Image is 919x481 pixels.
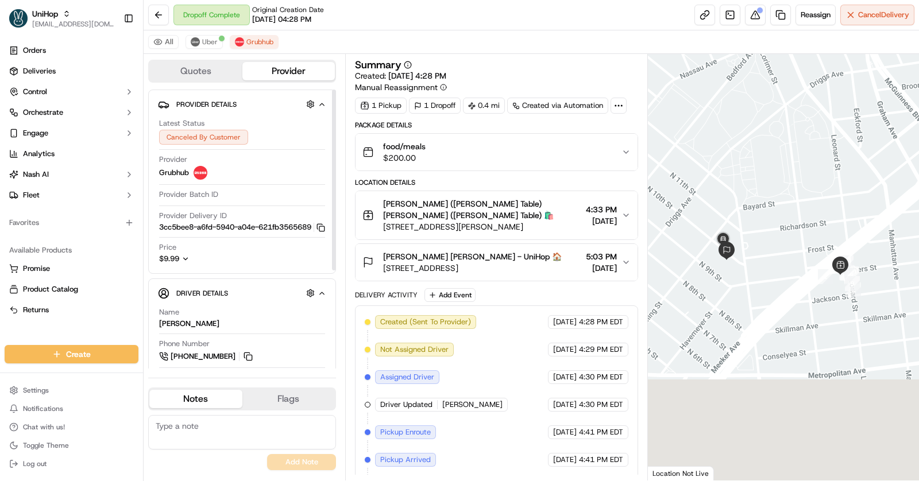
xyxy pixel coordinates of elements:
[252,5,324,14] span: Original Creation Date
[355,121,638,130] div: Package Details
[380,344,449,355] span: Not Assigned Driver
[23,66,56,76] span: Deliveries
[246,37,273,46] span: Grubhub
[383,152,426,164] span: $200.00
[424,288,476,302] button: Add Event
[5,186,138,204] button: Fleet
[796,5,836,25] button: Reassign
[23,128,48,138] span: Engage
[5,259,138,278] button: Promise
[159,211,227,221] span: Provider Delivery ID
[844,266,859,281] div: 6
[579,344,623,355] span: 4:29 PM EDT
[159,118,204,129] span: Latest Status
[380,399,433,410] span: Driver Updated
[356,134,638,170] button: food/meals$200.00
[202,37,218,46] span: Uber
[5,41,138,60] a: Orders
[159,319,219,329] div: [PERSON_NAME]
[158,95,326,114] button: Provider Details
[383,198,581,221] span: [PERSON_NAME] ([PERSON_NAME] Table) [PERSON_NAME] ([PERSON_NAME] Table) 🛍️
[159,222,325,232] button: 3cc5bee8-a6fd-5940-a04e-621fb3565689
[507,98,608,114] a: Created via Automation
[442,399,503,410] span: [PERSON_NAME]
[23,305,49,315] span: Returns
[355,60,401,70] h3: Summary
[839,265,854,280] div: 3
[159,242,176,253] span: Price
[579,372,623,382] span: 4:30 PM EDT
[380,372,434,382] span: Assigned Driver
[840,5,914,25] button: CancelDelivery
[5,401,138,417] button: Notifications
[148,35,179,49] button: All
[586,262,617,274] span: [DATE]
[579,317,623,327] span: 4:28 PM EDT
[355,82,438,93] span: Manual Reassignment
[191,37,200,46] img: uber-new-logo.jpeg
[801,10,831,20] span: Reassign
[463,98,505,114] div: 0.4 mi
[159,307,179,317] span: Name
[579,427,623,437] span: 4:41 PM EDT
[252,14,311,25] span: [DATE] 04:28 PM
[383,221,581,232] span: [STREET_ADDRESS][PERSON_NAME]
[242,62,335,80] button: Provider
[159,254,260,264] button: $9.99
[383,141,426,152] span: food/meals
[9,305,134,315] a: Returns
[586,251,617,262] span: 5:03 PM
[840,266,855,281] div: 7
[23,441,69,450] span: Toggle Theme
[242,390,335,408] button: Flags
[159,254,179,263] span: $9.99
[5,214,138,232] div: Favorites
[858,10,909,20] span: Cancel Delivery
[5,83,138,101] button: Control
[158,284,326,302] button: Driver Details
[5,456,138,472] button: Log out
[23,190,40,200] span: Fleet
[23,107,63,118] span: Orchestrate
[355,82,447,93] button: Manual Reassignment
[114,40,139,49] span: Pylon
[5,62,138,80] a: Deliveries
[844,268,859,283] div: 8
[648,466,714,480] div: Location Not Live
[5,165,138,184] button: Nash AI
[579,399,623,410] span: 4:30 PM EDT
[230,35,279,49] button: Grubhub
[9,9,28,28] img: UniHop
[171,351,235,362] span: [PHONE_NUMBER]
[235,37,244,46] img: 5e692f75ce7d37001a5d71f1
[32,20,114,29] button: [EMAIL_ADDRESS][DOMAIN_NAME]
[409,98,461,114] div: 1 Dropoff
[23,404,63,413] span: Notifications
[194,166,207,180] img: 5e692f75ce7d37001a5d71f1
[159,350,254,363] a: [PHONE_NUMBER]
[5,241,138,259] div: Available Products
[5,301,138,319] button: Returns
[9,284,134,294] a: Product Catalog
[5,382,138,398] button: Settings
[356,191,638,239] button: [PERSON_NAME] ([PERSON_NAME] Table) [PERSON_NAME] ([PERSON_NAME] Table) 🛍️[STREET_ADDRESS][PERSON...
[5,280,138,298] button: Product Catalog
[553,399,577,410] span: [DATE]
[383,262,562,274] span: [STREET_ADDRESS]
[355,178,638,187] div: Location Details
[355,98,407,114] div: 1 Pickup
[388,71,446,81] span: [DATE] 4:28 PM
[845,276,860,291] div: 9
[5,345,138,363] button: Create
[5,124,138,142] button: Engage
[149,390,242,408] button: Notes
[149,62,242,80] button: Quotes
[5,419,138,435] button: Chat with us!
[844,269,859,284] div: 5
[818,269,833,284] div: 1
[32,8,58,20] button: UniHop
[159,168,189,178] span: Grubhub
[839,255,854,270] div: 4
